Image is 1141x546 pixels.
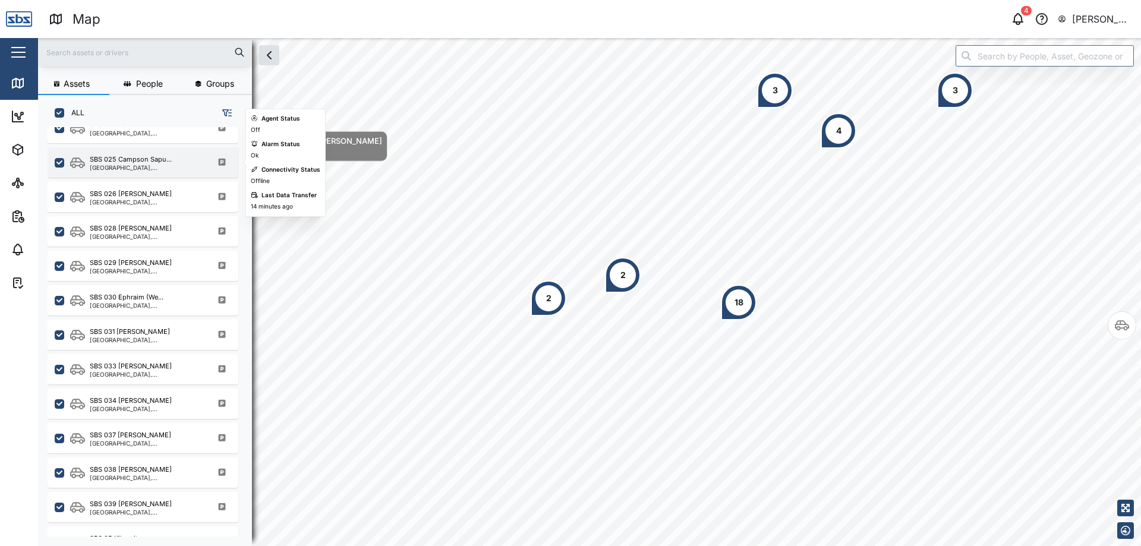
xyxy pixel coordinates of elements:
[31,210,71,223] div: Reports
[90,302,203,308] div: [GEOGRAPHIC_DATA], [GEOGRAPHIC_DATA]
[90,534,138,544] div: SBS 35 Kilangit
[821,113,856,149] div: Map marker
[48,127,251,536] div: grid
[251,202,293,212] div: 14 minutes ago
[956,45,1134,67] input: Search by People, Asset, Geozone or Place
[605,257,641,293] div: Map marker
[31,276,64,289] div: Tasks
[757,72,793,108] div: Map marker
[90,233,203,239] div: [GEOGRAPHIC_DATA], [GEOGRAPHIC_DATA]
[90,337,203,343] div: [GEOGRAPHIC_DATA], [GEOGRAPHIC_DATA]
[31,77,58,90] div: Map
[620,269,626,282] div: 2
[721,285,757,320] div: Map marker
[90,165,203,171] div: [GEOGRAPHIC_DATA], [GEOGRAPHIC_DATA]
[251,151,259,160] div: Ok
[90,440,203,446] div: [GEOGRAPHIC_DATA], [GEOGRAPHIC_DATA]
[136,80,163,88] span: People
[90,475,203,481] div: [GEOGRAPHIC_DATA], [GEOGRAPHIC_DATA]
[31,110,84,123] div: Dashboard
[261,114,300,124] div: Agent Status
[31,143,68,156] div: Assets
[90,509,203,515] div: [GEOGRAPHIC_DATA], [GEOGRAPHIC_DATA]
[90,406,203,412] div: [GEOGRAPHIC_DATA], [GEOGRAPHIC_DATA]
[31,176,59,190] div: Sites
[90,199,203,205] div: [GEOGRAPHIC_DATA], [GEOGRAPHIC_DATA]
[31,243,68,256] div: Alarms
[6,6,32,32] img: Main Logo
[90,327,170,337] div: SBS 031 [PERSON_NAME]
[90,189,172,199] div: SBS 026 [PERSON_NAME]
[251,125,260,135] div: Off
[773,84,778,97] div: 3
[90,371,203,377] div: [GEOGRAPHIC_DATA], [GEOGRAPHIC_DATA]
[90,268,203,274] div: [GEOGRAPHIC_DATA], [GEOGRAPHIC_DATA]
[38,38,1141,546] canvas: Map
[206,80,234,88] span: Groups
[90,430,171,440] div: SBS 037 [PERSON_NAME]
[953,84,958,97] div: 3
[90,465,172,475] div: SBS 038 [PERSON_NAME]
[90,130,203,136] div: [GEOGRAPHIC_DATA], [GEOGRAPHIC_DATA]
[286,135,382,147] div: SBS 023 [PERSON_NAME]
[90,361,172,371] div: SBS 033 [PERSON_NAME]
[90,223,172,233] div: SBS 028 [PERSON_NAME]
[90,499,172,509] div: SBS 039 [PERSON_NAME]
[261,191,317,200] div: Last Data Transfer
[64,108,84,118] label: ALL
[836,124,841,137] div: 4
[531,280,566,316] div: Map marker
[90,154,172,165] div: SBS 025 Campson Sapu...
[73,9,100,30] div: Map
[1021,6,1032,15] div: 4
[90,258,172,268] div: SBS 029 [PERSON_NAME]
[45,43,245,61] input: Search assets or drivers
[251,176,270,186] div: Offline
[937,72,973,108] div: Map marker
[261,140,300,149] div: Alarm Status
[546,292,551,305] div: 2
[261,165,320,175] div: Connectivity Status
[64,80,90,88] span: Assets
[1057,11,1131,27] button: [PERSON_NAME] SBS
[735,296,743,309] div: 18
[90,396,172,406] div: SBS 034 [PERSON_NAME]
[90,292,163,302] div: SBS 030 Ephraim (We...
[1072,12,1131,27] div: [PERSON_NAME] SBS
